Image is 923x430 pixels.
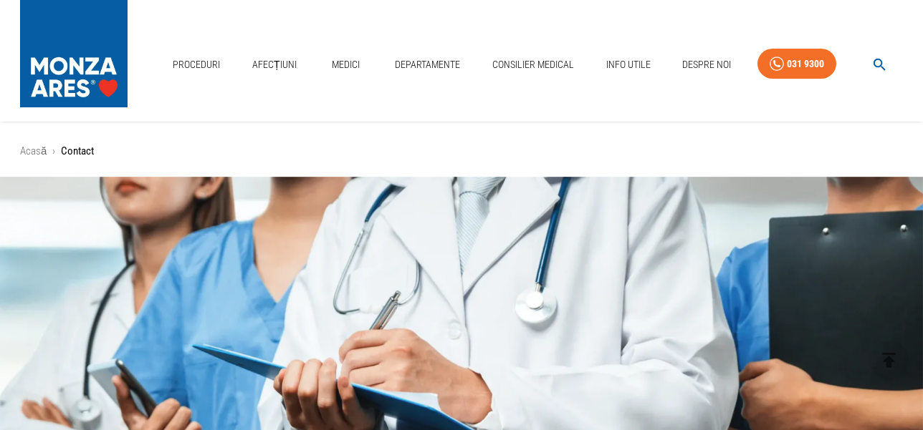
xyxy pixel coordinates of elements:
div: 031 9300 [787,55,824,73]
a: Info Utile [601,50,656,79]
a: Acasă [20,145,47,157]
a: Despre Noi [676,50,737,79]
nav: breadcrumb [20,143,903,160]
button: delete [869,341,909,380]
a: Consilier Medical [487,50,580,79]
li: › [52,143,55,160]
p: Contact [61,143,94,160]
a: Afecțiuni [247,50,302,79]
a: Departamente [389,50,466,79]
a: 031 9300 [757,49,836,79]
a: Medici [322,50,368,79]
a: Proceduri [167,50,226,79]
